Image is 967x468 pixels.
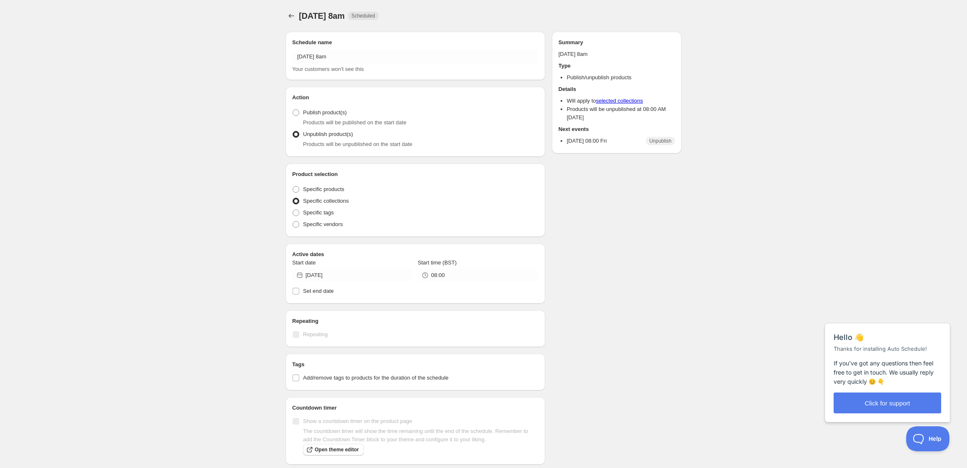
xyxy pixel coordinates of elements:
p: [DATE] 08:00 Fri [567,137,607,145]
iframe: Help Scout Beacon - Open [906,426,950,451]
span: Show a countdown timer on the product page [303,418,412,424]
h2: Schedule name [292,38,539,47]
span: Products will be unpublished on the start date [303,141,412,147]
h2: Next events [559,125,675,133]
h2: Details [559,85,675,93]
li: Will apply to [567,97,675,105]
a: Open theme editor [303,444,364,455]
span: Products will be published on the start date [303,119,406,126]
li: Products will be unpublished at 08:00 AM [DATE] [567,105,675,122]
h2: Action [292,93,539,102]
span: Unpublish product(s) [303,131,353,137]
span: Scheduled [351,13,375,19]
span: Specific collections [303,198,349,204]
li: Publish/unpublish products [567,73,675,82]
span: Open theme editor [315,446,359,453]
h2: Type [559,62,675,70]
span: Start date [292,259,316,266]
button: Schedules [286,10,297,22]
h2: Tags [292,360,539,369]
p: [DATE] 8am [559,50,675,58]
h2: Product selection [292,170,539,179]
span: [DATE] 8am [299,11,345,20]
span: Your customers won't see this [292,66,364,72]
iframe: Help Scout Beacon - Messages and Notifications [821,302,955,426]
span: Unpublish [649,138,671,144]
span: Set end date [303,288,334,294]
h2: Active dates [292,250,539,259]
h2: Countdown timer [292,404,539,412]
span: Start time (BST) [418,259,456,266]
h2: Repeating [292,317,539,325]
span: Specific vendors [303,221,343,227]
span: Repeating [303,331,328,337]
span: Add/remove tags to products for the duration of the schedule [303,375,448,381]
span: Publish product(s) [303,109,347,116]
span: Specific products [303,186,344,192]
span: Specific tags [303,209,334,216]
a: selected collections [596,98,643,104]
h2: Summary [559,38,675,47]
p: The countdown timer will show the time remaining until the end of the schedule. Remember to add t... [303,427,539,444]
